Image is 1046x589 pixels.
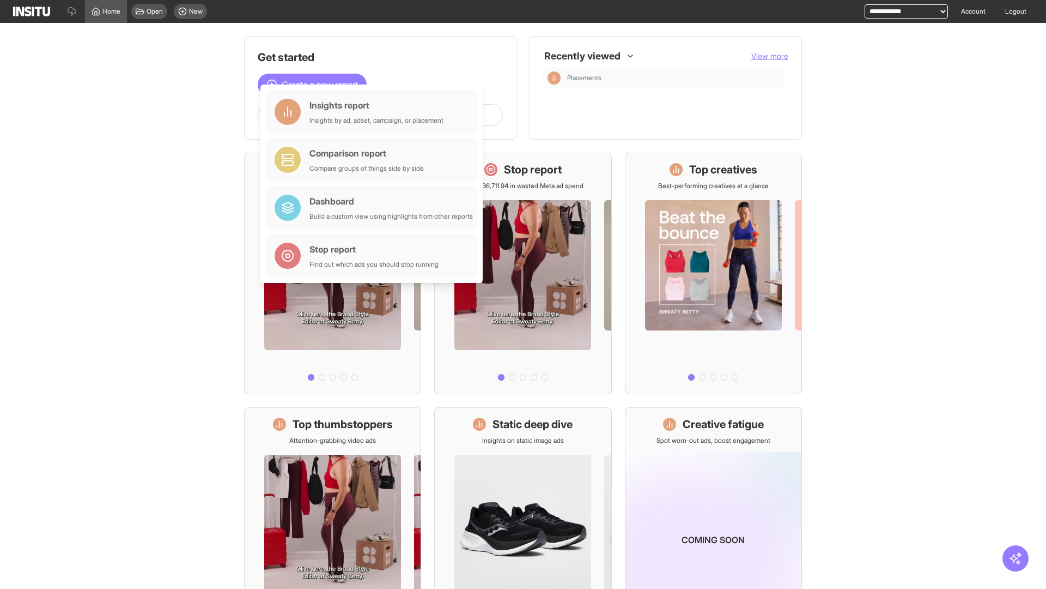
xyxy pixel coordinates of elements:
div: Insights by ad, adset, campaign, or placement [309,116,443,125]
a: What's live nowSee all active ads instantly [244,153,421,394]
a: Stop reportSave £36,711.94 in wasted Meta ad spend [434,153,611,394]
h1: Static deep dive [492,417,573,432]
div: Compare groups of things side by side [309,164,424,173]
span: View more [751,51,788,61]
h1: Get started [258,50,503,65]
div: Dashboard [309,195,473,208]
button: Create a new report [258,74,367,95]
h1: Top thumbstoppers [293,417,393,432]
a: Top creativesBest-performing creatives at a glance [625,153,802,394]
span: Home [102,7,120,16]
span: Placements [567,74,780,82]
p: Best-performing creatives at a glance [658,182,769,190]
button: View more [751,51,788,62]
p: Save £36,711.94 in wasted Meta ad spend [463,182,583,190]
div: Insights report [309,99,443,112]
p: Insights on static image ads [482,436,564,445]
img: Logo [13,7,50,16]
span: Placements [567,74,601,82]
span: Open [147,7,163,16]
div: Build a custom view using highlights from other reports [309,212,473,221]
div: Insights [548,71,561,85]
h1: Stop report [504,162,562,177]
p: Attention-grabbing video ads [289,436,376,445]
span: Create a new report [282,78,358,91]
div: Stop report [309,243,439,256]
span: New [189,7,203,16]
div: Find out which ads you should stop running [309,260,439,269]
h1: Top creatives [689,162,757,177]
div: Comparison report [309,147,424,160]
